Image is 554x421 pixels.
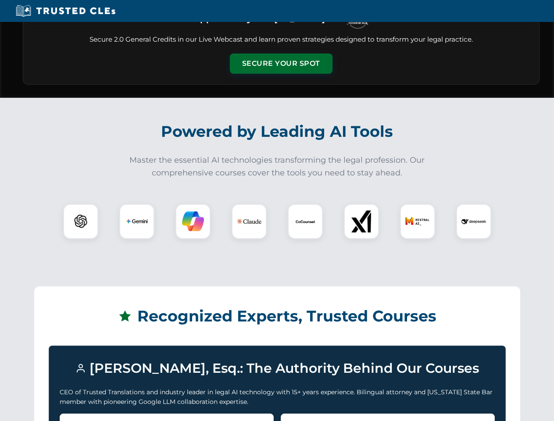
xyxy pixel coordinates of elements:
[182,210,204,232] img: Copilot Logo
[60,357,495,380] h3: [PERSON_NAME], Esq.: The Authority Behind Our Courses
[294,210,316,232] img: CoCounsel Logo
[126,210,148,232] img: Gemini Logo
[350,210,372,232] img: xAI Logo
[124,154,431,179] p: Master the essential AI technologies transforming the legal profession. Our comprehensive courses...
[63,204,98,239] div: ChatGPT
[400,204,435,239] div: Mistral AI
[405,209,430,234] img: Mistral AI Logo
[68,209,93,234] img: ChatGPT Logo
[461,209,486,234] img: DeepSeek Logo
[119,204,154,239] div: Gemini
[344,204,379,239] div: xAI
[49,301,506,332] h2: Recognized Experts, Trusted Courses
[34,35,529,45] p: Secure 2.0 General Credits in our Live Webcast and learn proven strategies designed to transform ...
[34,116,520,147] h2: Powered by Leading AI Tools
[13,4,118,18] img: Trusted CLEs
[456,204,491,239] div: DeepSeek
[288,204,323,239] div: CoCounsel
[175,204,211,239] div: Copilot
[60,387,495,407] p: CEO of Trusted Translations and industry leader in legal AI technology with 15+ years experience....
[230,54,332,74] button: Secure Your Spot
[237,209,261,234] img: Claude Logo
[232,204,267,239] div: Claude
